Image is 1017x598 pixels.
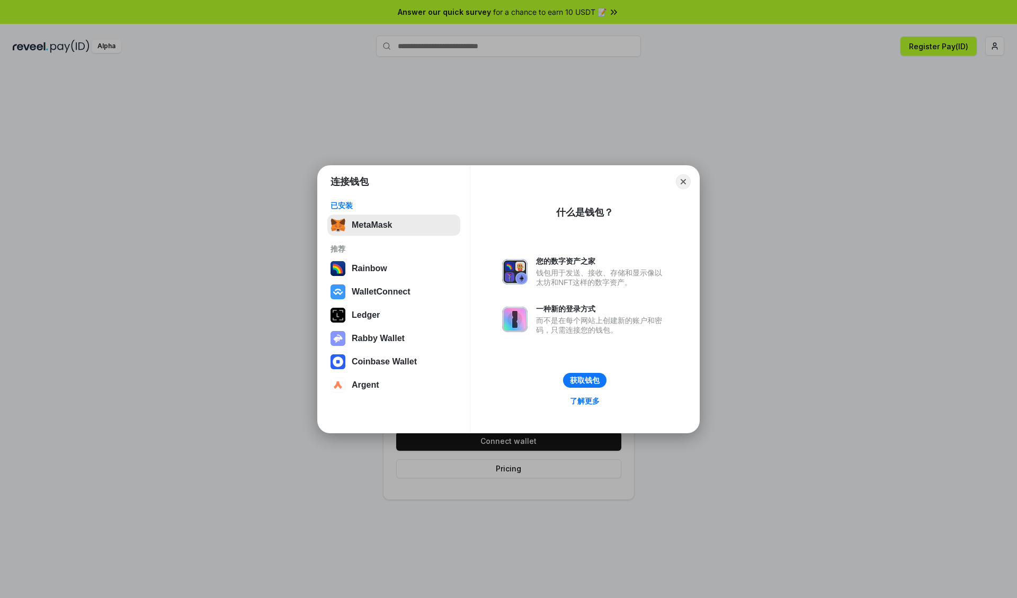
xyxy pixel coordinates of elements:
[676,174,691,189] button: Close
[570,376,600,385] div: 获取钱包
[331,201,457,210] div: 已安装
[556,206,613,219] div: 什么是钱包？
[331,354,345,369] img: svg+xml,%3Csvg%20width%3D%2228%22%20height%3D%2228%22%20viewBox%3D%220%200%2028%2028%22%20fill%3D...
[331,261,345,276] img: svg+xml,%3Csvg%20width%3D%22120%22%20height%3D%22120%22%20viewBox%3D%220%200%20120%20120%22%20fil...
[327,351,460,372] button: Coinbase Wallet
[352,380,379,390] div: Argent
[331,244,457,254] div: 推荐
[536,268,667,287] div: 钱包用于发送、接收、存储和显示像以太坊和NFT这样的数字资产。
[331,308,345,323] img: svg+xml,%3Csvg%20xmlns%3D%22http%3A%2F%2Fwww.w3.org%2F2000%2Fsvg%22%20width%3D%2228%22%20height%3...
[352,334,405,343] div: Rabby Wallet
[327,328,460,349] button: Rabby Wallet
[536,316,667,335] div: 而不是在每个网站上创建新的账户和密码，只需连接您的钱包。
[327,305,460,326] button: Ledger
[331,331,345,346] img: svg+xml,%3Csvg%20xmlns%3D%22http%3A%2F%2Fwww.w3.org%2F2000%2Fsvg%22%20fill%3D%22none%22%20viewBox...
[352,220,392,230] div: MetaMask
[327,281,460,302] button: WalletConnect
[352,357,417,367] div: Coinbase Wallet
[502,259,528,284] img: svg+xml,%3Csvg%20xmlns%3D%22http%3A%2F%2Fwww.w3.org%2F2000%2Fsvg%22%20fill%3D%22none%22%20viewBox...
[352,287,411,297] div: WalletConnect
[331,284,345,299] img: svg+xml,%3Csvg%20width%3D%2228%22%20height%3D%2228%22%20viewBox%3D%220%200%2028%2028%22%20fill%3D...
[327,215,460,236] button: MetaMask
[331,175,369,188] h1: 连接钱包
[352,310,380,320] div: Ledger
[331,378,345,392] img: svg+xml,%3Csvg%20width%3D%2228%22%20height%3D%2228%22%20viewBox%3D%220%200%2028%2028%22%20fill%3D...
[564,394,606,408] a: 了解更多
[327,258,460,279] button: Rainbow
[536,256,667,266] div: 您的数字资产之家
[536,304,667,314] div: 一种新的登录方式
[352,264,387,273] div: Rainbow
[331,218,345,233] img: svg+xml,%3Csvg%20fill%3D%22none%22%20height%3D%2233%22%20viewBox%3D%220%200%2035%2033%22%20width%...
[502,307,528,332] img: svg+xml,%3Csvg%20xmlns%3D%22http%3A%2F%2Fwww.w3.org%2F2000%2Fsvg%22%20fill%3D%22none%22%20viewBox...
[327,374,460,396] button: Argent
[570,396,600,406] div: 了解更多
[563,373,606,388] button: 获取钱包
